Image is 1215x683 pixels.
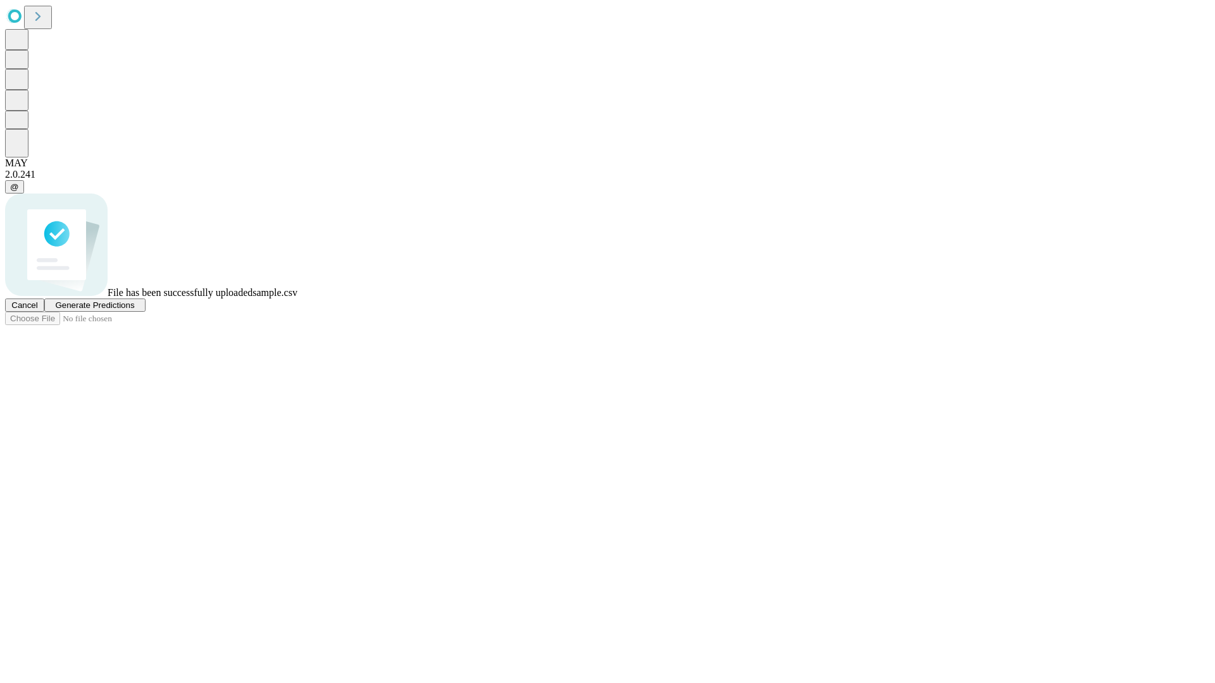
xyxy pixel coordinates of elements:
span: Generate Predictions [55,300,134,310]
div: MAY [5,157,1210,169]
span: Cancel [11,300,38,310]
button: Cancel [5,298,44,312]
div: 2.0.241 [5,169,1210,180]
span: sample.csv [252,287,297,298]
button: @ [5,180,24,194]
span: @ [10,182,19,192]
button: Generate Predictions [44,298,146,312]
span: File has been successfully uploaded [108,287,252,298]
